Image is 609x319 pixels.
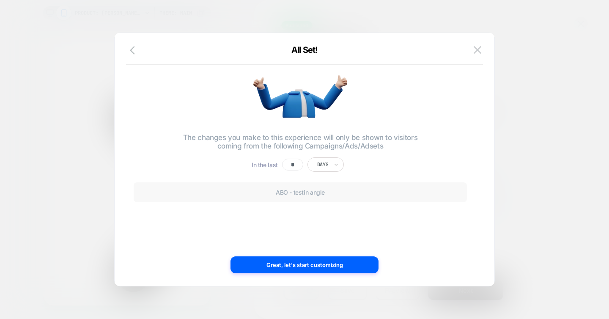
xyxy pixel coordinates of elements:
[252,161,278,168] span: In the last
[134,133,467,150] p: The changes you make to this experience will only be shown to visitors coming from the following ...
[267,189,333,196] p: ABO - testin angle
[230,256,379,273] button: Great, let's start customizing
[253,75,347,118] img: success
[291,45,318,55] span: All Set!
[474,46,481,53] img: close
